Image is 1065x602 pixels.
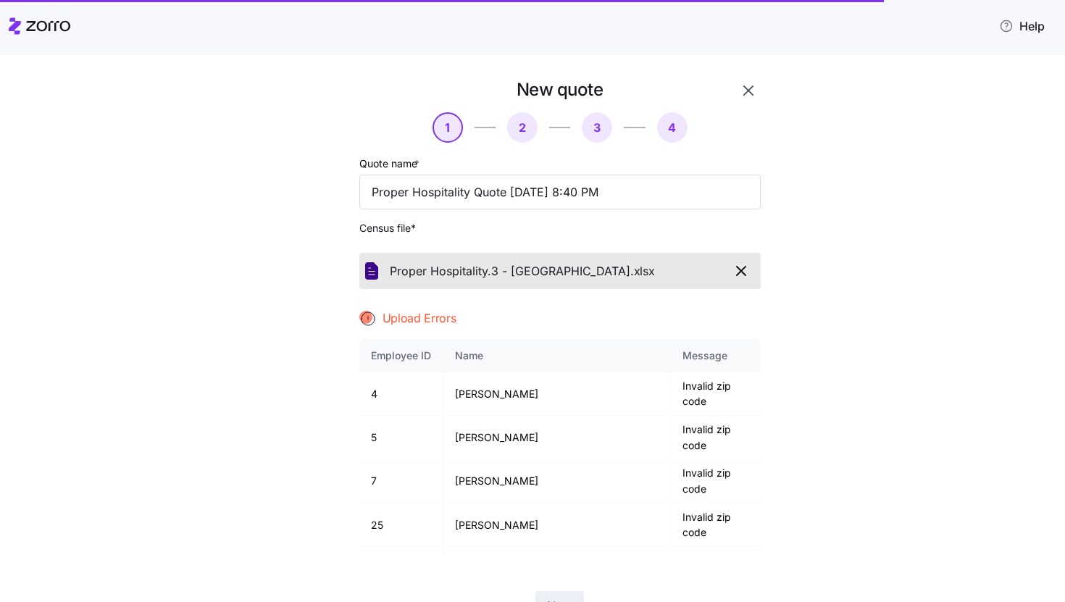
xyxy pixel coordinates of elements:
[359,416,443,459] td: 5
[359,459,443,503] td: 7
[671,372,760,416] td: Invalid zip code
[517,78,603,101] h1: New quote
[371,348,431,364] div: Employee ID
[455,348,659,364] div: Name
[359,175,761,209] input: Quote name
[359,547,443,590] td: 40
[671,416,760,459] td: Invalid zip code
[999,17,1045,35] span: Help
[582,112,612,143] button: 3
[359,221,761,235] span: Census file *
[671,459,760,503] td: Invalid zip code
[359,503,443,547] td: 25
[671,547,760,590] td: Invalid zip code
[443,372,672,416] td: [PERSON_NAME]
[507,112,538,143] button: 2
[671,503,760,547] td: Invalid zip code
[443,503,672,547] td: [PERSON_NAME]
[443,547,672,590] td: [PERSON_NAME]
[634,262,655,280] span: xlsx
[390,262,634,280] span: Proper Hospitality.3 - [GEOGRAPHIC_DATA].
[682,348,748,364] div: Message
[443,416,672,459] td: [PERSON_NAME]
[359,156,422,172] label: Quote name
[383,309,456,327] span: Upload Errors
[359,372,443,416] td: 4
[657,112,688,143] button: 4
[987,12,1056,41] button: Help
[443,459,672,503] td: [PERSON_NAME]
[433,112,463,143] button: 1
